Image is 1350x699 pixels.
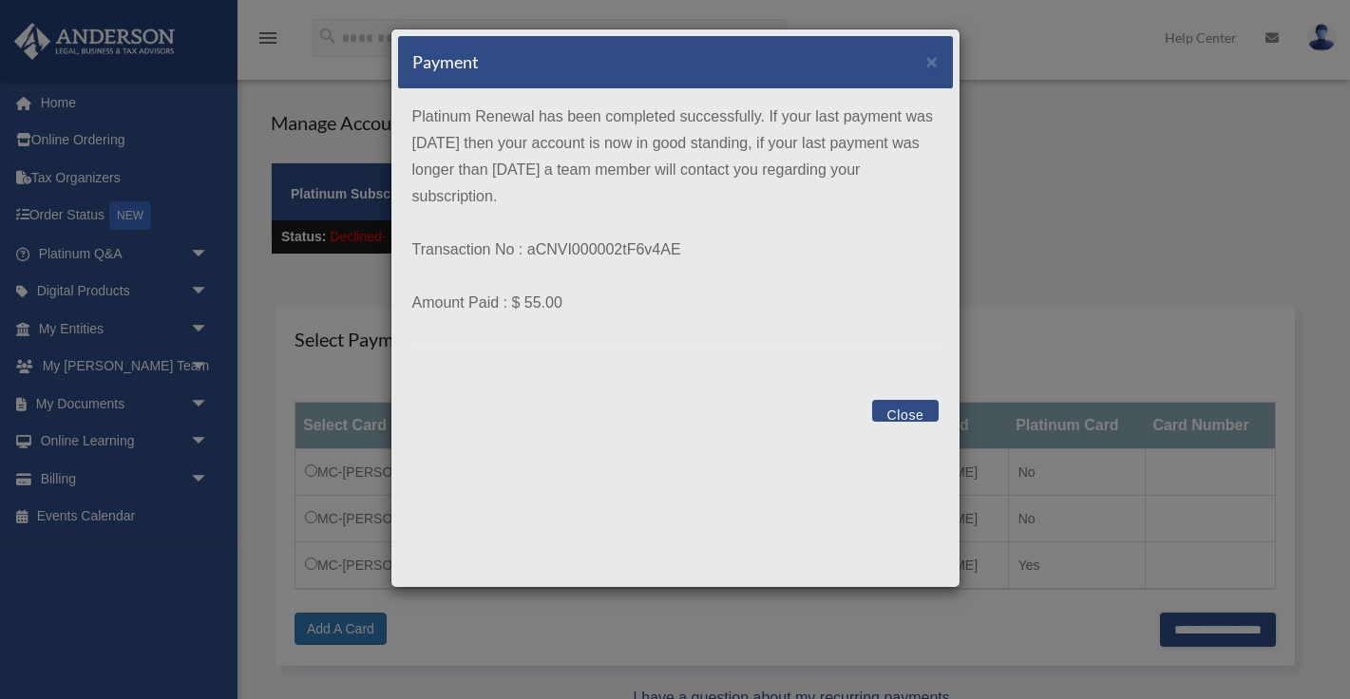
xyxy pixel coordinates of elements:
h5: Payment [412,50,479,74]
p: Amount Paid : $ 55.00 [412,290,939,316]
button: Close [872,400,938,422]
p: Transaction No : aCNVI000002tF6v4AE [412,236,939,263]
p: Platinum Renewal has been completed successfully. If your last payment was [DATE] then your accou... [412,104,939,210]
span: × [926,50,939,72]
button: Close [926,51,939,71]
